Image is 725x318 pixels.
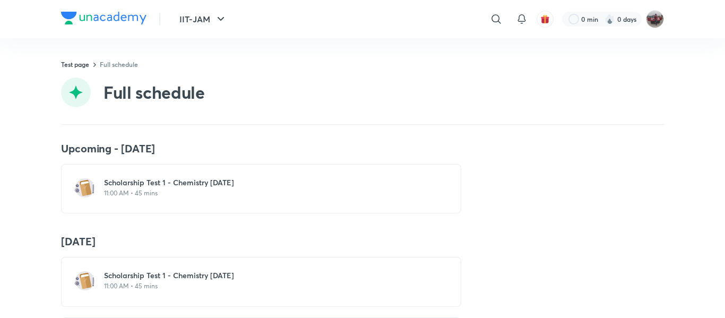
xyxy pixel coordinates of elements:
img: streak [605,14,615,24]
a: Test page [61,60,89,68]
a: Full schedule [100,60,138,68]
h4: Upcoming - [DATE] [61,142,664,156]
img: test [74,177,96,199]
button: IIT-JAM [173,8,234,30]
h6: Scholarship Test 1 - Chemistry [DATE] [104,270,431,281]
h2: Full schedule [103,82,205,103]
a: Company Logo [61,12,146,27]
img: Company Logo [61,12,146,24]
img: test [74,270,96,291]
img: avatar [540,14,550,24]
p: 11:00 AM • 45 mins [104,282,431,290]
h6: Scholarship Test 1 - Chemistry [DATE] [104,177,431,188]
img: amirhussain Hussain [646,10,664,28]
button: avatar [537,11,554,28]
p: 11:00 AM • 45 mins [104,189,431,197]
h4: [DATE] [61,235,664,248]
